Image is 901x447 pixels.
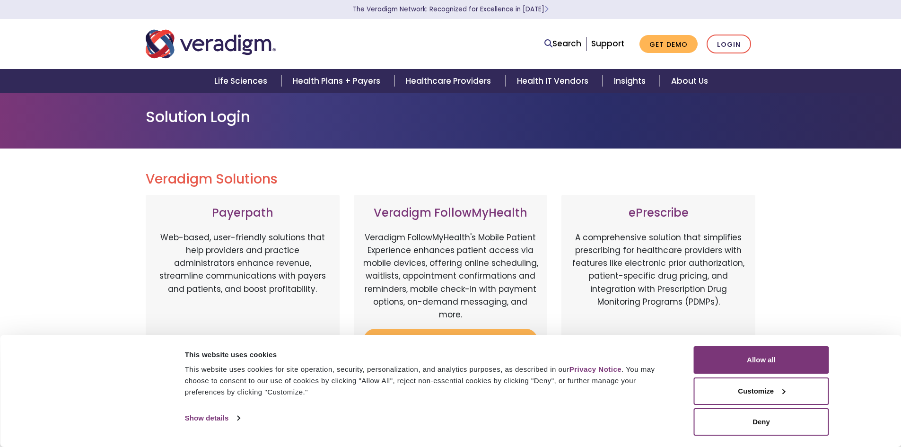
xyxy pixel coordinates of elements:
button: Customize [694,377,829,405]
a: Search [544,37,581,50]
img: Veradigm logo [146,28,276,60]
button: Deny [694,408,829,436]
button: Allow all [694,346,829,374]
a: Insights [603,69,660,93]
span: Learn More [544,5,549,14]
a: The Veradigm Network: Recognized for Excellence in [DATE]Learn More [353,5,549,14]
a: Healthcare Providers [394,69,505,93]
a: Privacy Notice [569,365,621,373]
a: Login [707,35,751,54]
h1: Solution Login [146,108,756,126]
p: Veradigm FollowMyHealth's Mobile Patient Experience enhances patient access via mobile devices, o... [363,231,538,321]
div: This website uses cookies for site operation, security, personalization, and analytics purposes, ... [185,364,673,398]
a: Support [591,38,624,49]
div: This website uses cookies [185,349,673,360]
h3: Payerpath [155,206,330,220]
a: Life Sciences [203,69,281,93]
p: Web-based, user-friendly solutions that help providers and practice administrators enhance revenu... [155,231,330,331]
h3: Veradigm FollowMyHealth [363,206,538,220]
a: About Us [660,69,719,93]
a: Show details [185,411,240,425]
a: Get Demo [639,35,698,53]
a: Login to Veradigm FollowMyHealth [363,329,538,359]
h2: Veradigm Solutions [146,171,756,187]
p: A comprehensive solution that simplifies prescribing for healthcare providers with features like ... [571,231,746,331]
h3: ePrescribe [571,206,746,220]
a: Health IT Vendors [506,69,603,93]
a: Health Plans + Payers [281,69,394,93]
